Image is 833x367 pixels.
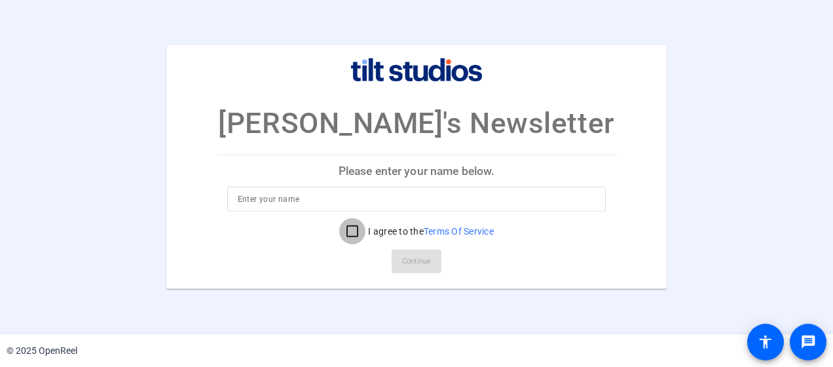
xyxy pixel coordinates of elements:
[351,58,482,82] img: company-logo
[800,334,816,350] mat-icon: message
[218,102,614,145] p: [PERSON_NAME]'s Newsletter
[217,155,617,187] p: Please enter your name below.
[424,226,494,237] a: Terms Of Service
[7,344,77,358] div: © 2025 OpenReel
[238,191,596,207] input: Enter your name
[758,334,773,350] mat-icon: accessibility
[365,225,494,238] label: I agree to the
